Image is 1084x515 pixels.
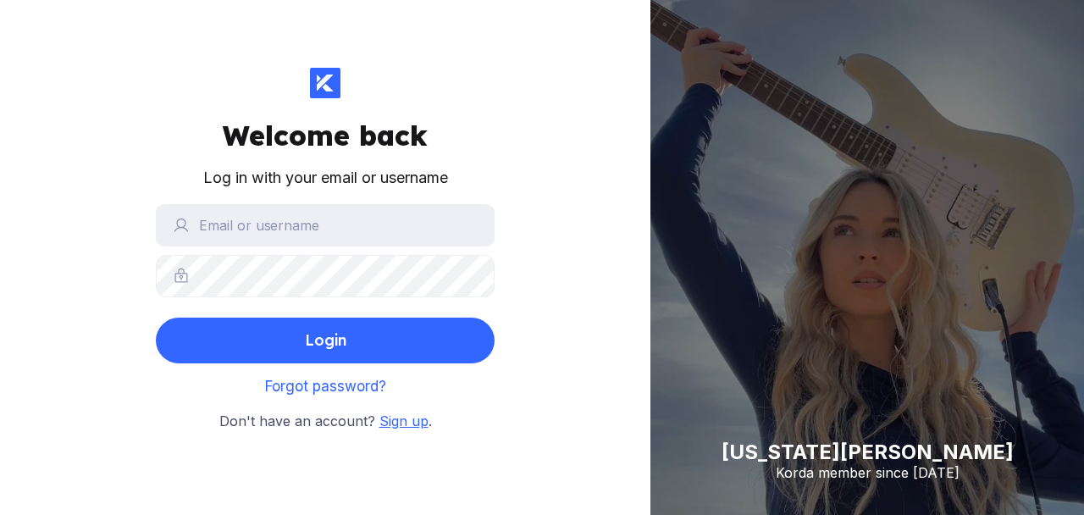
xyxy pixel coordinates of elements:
[305,324,346,357] div: Login
[156,204,495,246] input: Email or username
[156,318,495,363] button: Login
[722,440,1014,464] div: [US_STATE][PERSON_NAME]
[265,378,386,395] a: Forgot password?
[203,166,448,191] div: Log in with your email or username
[223,119,428,152] div: Welcome back
[219,411,432,433] small: Don't have an account? .
[722,464,1014,481] div: Korda member since [DATE]
[379,413,429,429] a: Sign up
